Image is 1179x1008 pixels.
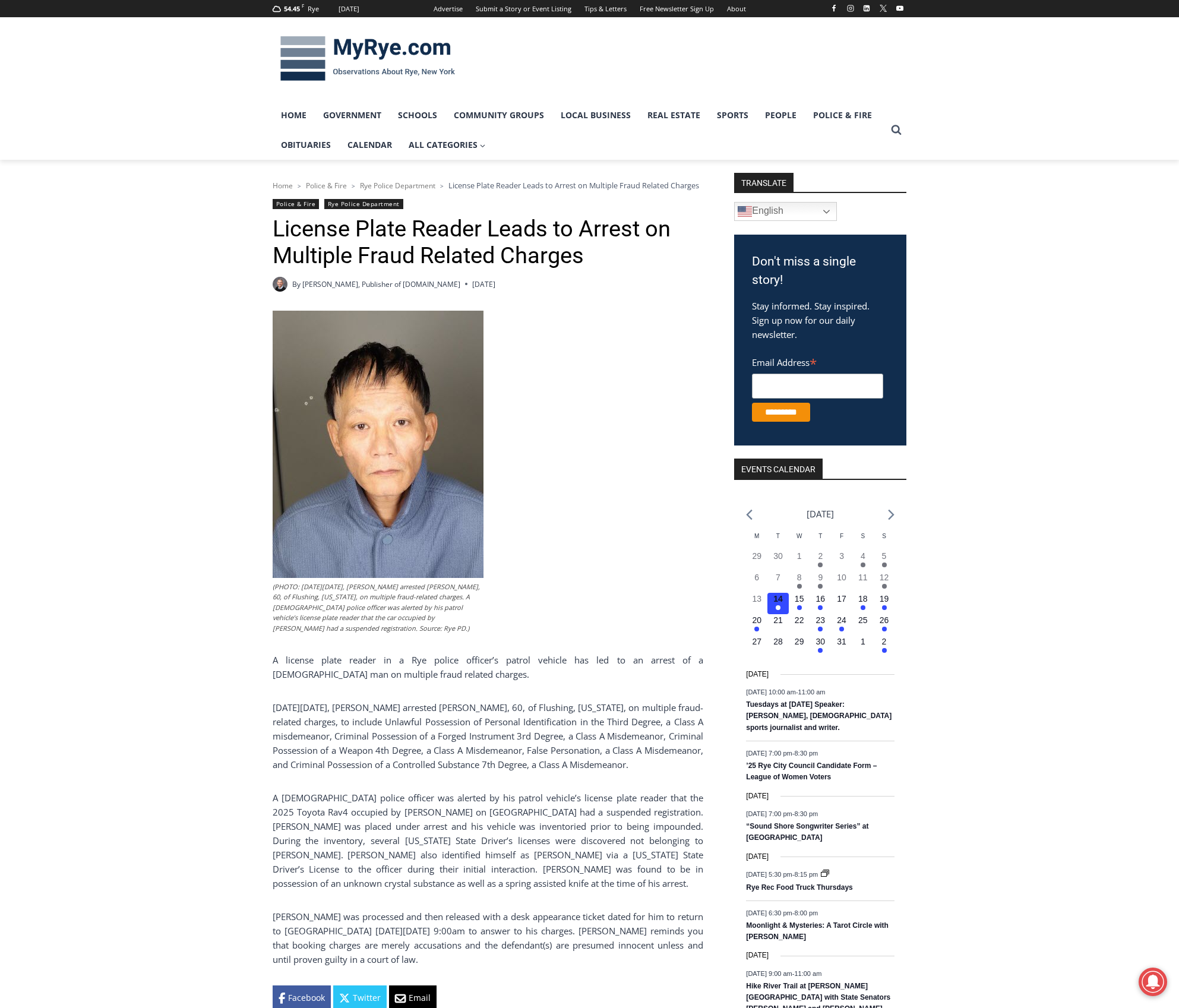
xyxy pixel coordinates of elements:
[789,532,810,550] div: Wednesday
[746,688,796,696] span: [DATE] 10:00 am
[746,750,818,757] time: -
[794,810,818,817] span: 8:30 pm
[831,571,852,593] button: 10
[776,605,780,610] em: Has events
[746,871,820,878] time: -
[746,761,877,782] a: ’25 Rye City Council Candidate Form – League of Women Voters
[795,637,804,646] time: 29
[767,550,789,571] button: 30
[852,593,874,614] button: 18 Has events
[754,533,759,539] span: M
[773,637,783,646] time: 28
[789,614,810,636] button: 22
[861,533,865,539] span: S
[840,533,843,539] span: F
[284,4,300,13] span: 54.45
[837,637,846,646] time: 31
[400,130,494,160] a: All Categories
[818,533,822,539] span: T
[773,615,783,625] time: 21
[816,594,826,603] time: 16
[807,506,834,522] li: [DATE]
[746,810,792,817] span: [DATE] 7:00 pm
[767,593,789,614] button: 14 Has events
[852,614,874,636] button: 25
[843,1,858,15] a: Instagram
[752,551,761,561] time: 29
[709,100,757,130] a: Sports
[874,593,895,614] button: 19 Has events
[810,550,832,571] button: 2 Has events
[839,551,844,561] time: 3
[746,950,769,961] time: [DATE]
[738,204,752,219] img: en
[798,688,826,696] span: 11:00 am
[746,810,818,817] time: -
[776,573,780,582] time: 7
[746,593,767,614] button: 13
[797,573,802,582] time: 8
[360,181,435,191] a: Rye Police Department
[754,573,759,582] time: 6
[882,551,887,561] time: 5
[746,871,792,878] span: [DATE] 5:30 pm
[273,909,703,966] p: [PERSON_NAME] was processed and then released with a desk appearance ticket dated for him to retu...
[409,138,486,151] span: All Categories
[315,100,390,130] a: Government
[273,28,463,90] img: MyRye.com
[746,571,767,593] button: 6
[797,551,802,561] time: 1
[306,181,347,191] a: Police & Fire
[818,648,823,653] em: Has events
[810,636,832,657] button: 30 Has events
[352,182,355,190] span: >
[858,594,868,603] time: 18
[273,582,483,634] figcaption: (PHOTO: [DATE][DATE], [PERSON_NAME] arrested [PERSON_NAME], 60, of Flushing, [US_STATE], on multi...
[472,279,495,290] time: [DATE]
[839,627,844,631] em: Has events
[298,182,301,190] span: >
[746,851,769,862] time: [DATE]
[734,459,823,479] h2: Events Calendar
[273,216,703,270] h1: License Plate Reader Leads to Arrest on Multiple Fraud Related Charges
[734,173,794,192] strong: TRANSLATE
[882,627,887,631] em: Has events
[752,252,889,290] h3: Don't miss a single story!
[746,636,767,657] button: 27
[861,637,865,646] time: 1
[796,533,802,539] span: W
[273,181,293,191] a: Home
[852,532,874,550] div: Saturday
[797,605,802,610] em: Has events
[874,550,895,571] button: 5 Has events
[273,100,886,160] nav: Primary Navigation
[837,594,846,603] time: 17
[886,119,907,141] button: View Search Form
[734,202,837,221] a: English
[746,750,792,757] span: [DATE] 7:00 pm
[292,279,301,290] span: By
[746,969,792,977] span: [DATE] 9:00 am
[746,509,753,520] a: Previous month
[810,614,832,636] button: 23 Has events
[861,551,865,561] time: 4
[324,199,403,209] a: Rye Police Department
[273,700,703,772] p: [DATE][DATE], [PERSON_NAME] arrested [PERSON_NAME], 60, of Flushing, [US_STATE], on multiple frau...
[859,1,874,15] a: Linkedin
[797,584,802,589] em: Has events
[810,593,832,614] button: 16 Has events
[302,2,304,9] span: F
[880,594,889,603] time: 19
[746,822,868,843] a: “Sound Shore Songwriter Series” at [GEOGRAPHIC_DATA]
[746,700,892,733] a: Tuesdays at [DATE] Speaker: [PERSON_NAME], [DEMOGRAPHIC_DATA] sports journalist and writer.
[852,571,874,593] button: 11
[746,532,767,550] div: Monday
[874,614,895,636] button: 26 Has events
[767,532,789,550] div: Tuesday
[767,571,789,593] button: 7
[882,648,887,653] em: Has events
[837,615,846,625] time: 24
[858,615,868,625] time: 25
[795,594,804,603] time: 15
[746,969,821,977] time: -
